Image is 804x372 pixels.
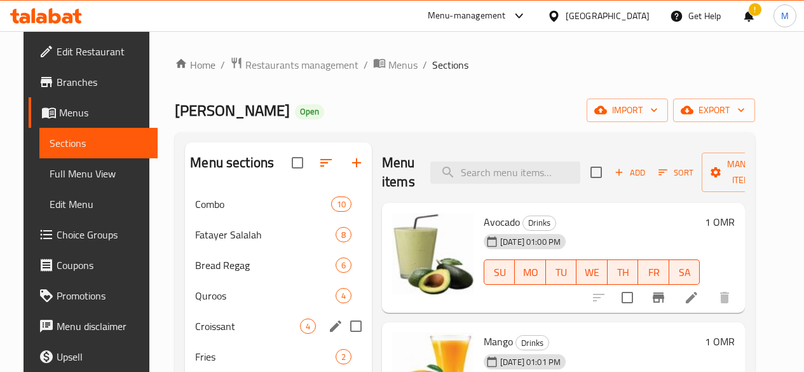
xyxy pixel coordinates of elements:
span: Edit Restaurant [57,44,147,59]
span: SU [489,263,510,282]
button: MO [515,259,545,285]
span: Select section [583,159,610,186]
button: SA [669,259,700,285]
span: M [781,9,789,23]
button: edit [326,317,345,336]
span: 2 [336,351,351,363]
div: Drinks [522,216,556,231]
span: Quroos [195,288,336,303]
button: SU [484,259,515,285]
button: Branch-specific-item [643,282,674,313]
h2: Menu sections [190,153,274,172]
span: Branches [57,74,147,90]
button: import [587,99,668,122]
span: Select all sections [284,149,311,176]
a: Full Menu View [39,158,158,189]
span: [DATE] 01:01 PM [495,356,566,368]
span: import [597,102,658,118]
a: Edit menu item [684,290,699,305]
span: export [683,102,745,118]
button: TH [608,259,638,285]
span: MO [520,263,540,282]
div: items [300,319,316,334]
span: Bread Regag [195,258,336,273]
span: Select to update [614,284,641,311]
span: 6 [336,259,351,272]
a: Promotions [29,280,158,311]
div: Croissant4edit [185,311,372,341]
input: search [430,162,580,184]
span: 10 [332,198,351,210]
span: 4 [336,290,351,302]
span: Coupons [57,258,147,273]
div: [GEOGRAPHIC_DATA] [566,9,650,23]
span: 8 [336,229,351,241]
div: items [336,349,351,364]
button: delete [709,282,740,313]
span: Croissant [195,319,300,334]
a: Menu disclaimer [29,311,158,341]
div: Quroos4 [185,280,372,311]
div: Fries2 [185,341,372,372]
span: [PERSON_NAME] [175,96,290,125]
button: export [673,99,755,122]
a: Edit Restaurant [29,36,158,67]
a: Coupons [29,250,158,280]
button: WE [576,259,607,285]
button: Add section [341,148,372,178]
span: Sections [50,135,147,151]
div: Menu-management [428,8,506,24]
span: SA [674,263,695,282]
a: Upsell [29,341,158,372]
span: Full Menu View [50,166,147,181]
li: / [364,57,368,72]
span: FR [643,263,664,282]
h6: 1 OMR [705,333,735,350]
span: Menu disclaimer [57,319,147,334]
span: Add item [610,163,650,183]
span: Drinks [523,216,555,230]
span: Combo [195,196,330,212]
a: Menus [29,97,158,128]
a: Sections [39,128,158,158]
a: Choice Groups [29,219,158,250]
span: Sort sections [311,148,341,178]
a: Home [175,57,215,72]
span: TU [551,263,571,282]
span: Mango [484,332,513,351]
span: Promotions [57,288,147,303]
div: Bread Regag6 [185,250,372,280]
a: Edit Menu [39,189,158,219]
span: Sort items [650,163,702,183]
div: items [331,196,351,212]
span: [DATE] 01:00 PM [495,236,566,248]
button: TU [546,259,576,285]
span: Sections [432,57,468,72]
a: Branches [29,67,158,97]
span: TH [613,263,633,282]
span: Avocado [484,212,520,231]
span: Fatayer Salalah [195,227,336,242]
div: items [336,227,351,242]
span: Open [295,106,324,117]
span: Restaurants management [245,57,358,72]
button: Sort [655,163,697,183]
span: WE [582,263,602,282]
li: / [221,57,225,72]
a: Restaurants management [230,57,358,73]
button: FR [638,259,669,285]
span: Manage items [712,156,777,188]
img: Avocado [392,213,474,294]
button: Manage items [702,153,787,192]
div: Fatayer Salalah8 [185,219,372,250]
div: Combo10 [185,189,372,219]
span: Edit Menu [50,196,147,212]
span: Drinks [516,336,548,350]
span: Menus [388,57,418,72]
nav: breadcrumb [175,57,755,73]
li: / [423,57,427,72]
span: Menus [59,105,147,120]
span: Fries [195,349,336,364]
